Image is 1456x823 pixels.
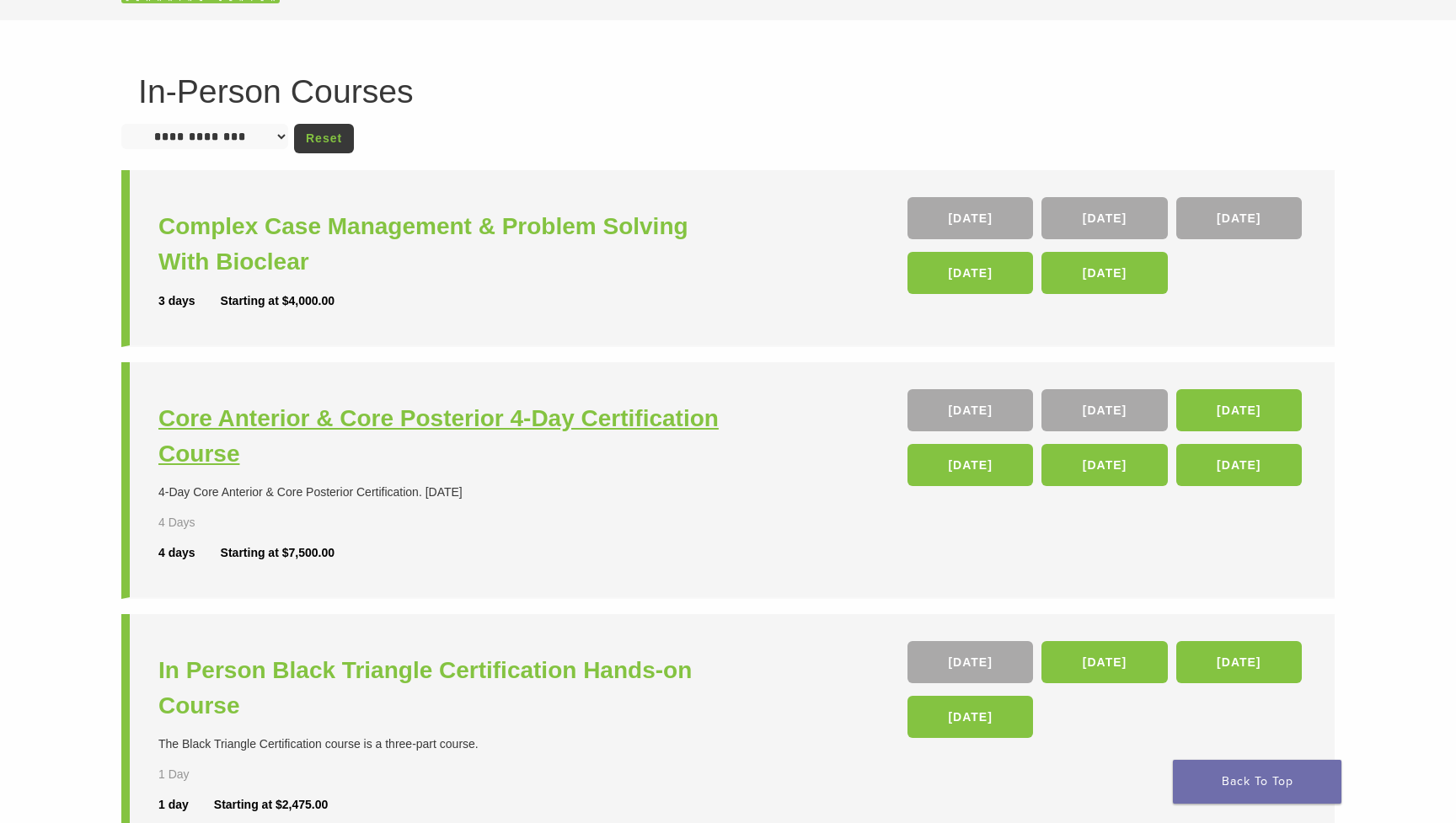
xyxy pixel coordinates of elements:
a: [DATE] [907,696,1033,738]
a: [DATE] [907,444,1033,486]
div: , , , , [907,197,1306,302]
div: , , , [907,641,1306,746]
div: Starting at $7,500.00 [221,544,335,562]
div: 4 days [158,544,221,562]
a: [DATE] [907,197,1033,239]
a: [DATE] [1041,252,1167,294]
a: [DATE] [1176,197,1302,239]
a: Back To Top [1173,760,1341,804]
div: The Black Triangle Certification course is a three-part course. [158,735,732,753]
div: Starting at $2,475.00 [214,796,328,814]
div: 1 Day [158,766,244,783]
a: Reset [294,124,354,153]
a: Core Anterior & Core Posterior 4-Day Certification Course [158,401,732,472]
div: , , , , , [907,389,1306,494]
div: 1 day [158,796,214,814]
a: [DATE] [1176,389,1302,431]
a: [DATE] [1176,641,1302,683]
h1: In-Person Courses [138,75,1318,108]
a: [DATE] [907,641,1033,683]
a: [DATE] [1041,389,1167,431]
a: [DATE] [1041,444,1167,486]
a: [DATE] [907,389,1033,431]
div: 4 Days [158,514,244,532]
div: Starting at $4,000.00 [221,292,335,310]
a: In Person Black Triangle Certification Hands-on Course [158,653,732,724]
a: Complex Case Management & Problem Solving With Bioclear [158,209,732,280]
a: [DATE] [1176,444,1302,486]
div: 4-Day Core Anterior & Core Posterior Certification. [DATE] [158,484,732,501]
a: [DATE] [907,252,1033,294]
a: [DATE] [1041,641,1167,683]
div: 3 days [158,292,221,310]
a: [DATE] [1041,197,1167,239]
